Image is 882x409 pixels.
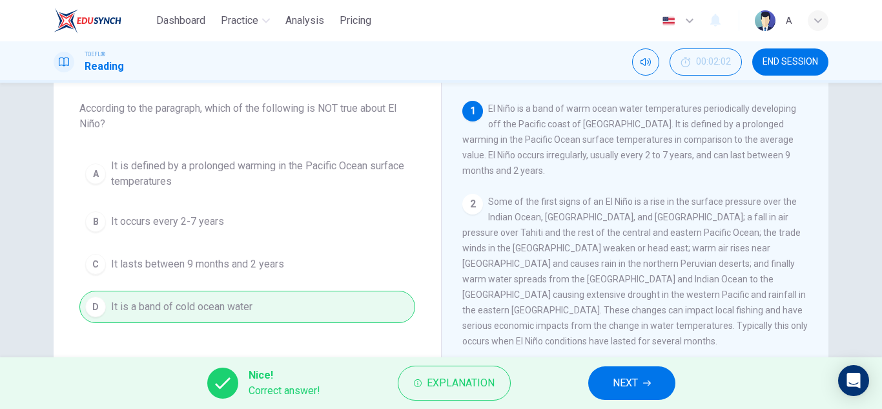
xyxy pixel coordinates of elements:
[588,366,675,400] button: NEXT
[156,13,205,28] span: Dashboard
[216,9,275,32] button: Practice
[462,194,483,215] div: 2
[462,196,808,346] span: Some of the first signs of an El Niño is a rise in the surface pressure over the Indian Ocean, [G...
[786,13,792,28] div: A
[398,366,511,401] button: Explanation
[696,57,731,67] span: 00:02:02
[54,8,151,34] a: EduSynch logo
[632,48,659,76] div: Mute
[280,9,329,32] button: Analysis
[462,101,483,121] div: 1
[85,59,124,74] h1: Reading
[221,13,258,28] span: Practice
[670,48,742,76] div: Hide
[249,383,320,399] span: Correct answer!
[249,368,320,383] span: Nice!
[151,9,210,32] button: Dashboard
[427,374,495,392] span: Explanation
[763,57,818,67] span: END SESSION
[285,13,324,28] span: Analysis
[661,16,677,26] img: en
[334,9,376,32] button: Pricing
[340,13,371,28] span: Pricing
[79,101,415,132] span: According to the paragraph, which of the following is NOT true about El Niño?
[613,374,638,392] span: NEXT
[85,50,105,59] span: TOEFL®
[670,48,742,76] button: 00:02:02
[54,8,121,34] img: EduSynch logo
[755,10,775,31] img: Profile picture
[462,103,796,176] span: El Niño is a band of warm ocean water temperatures periodically developing off the Pacific coast ...
[752,48,828,76] button: END SESSION
[838,365,869,396] div: Open Intercom Messenger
